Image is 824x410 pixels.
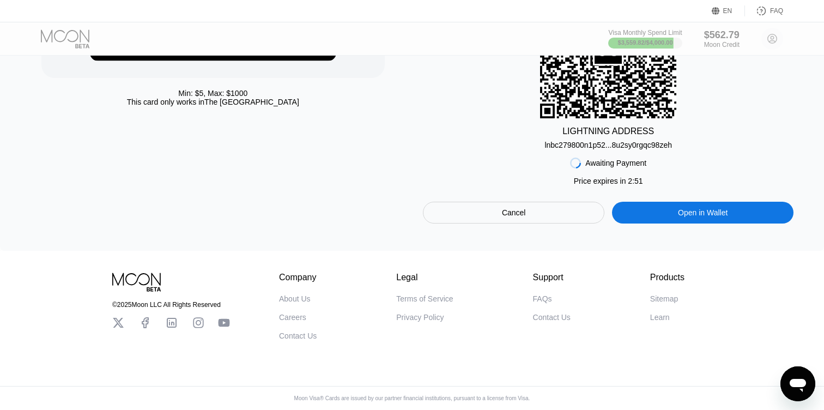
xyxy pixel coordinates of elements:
div: Contact Us [533,313,571,322]
div: FAQs [533,294,552,303]
div: About Us [279,294,311,303]
div: FAQ [745,5,783,16]
div: lnbc279800n1p52...8u2sy0rgqc98zeh [544,141,672,149]
div: Learn [650,313,670,322]
div: lnbc279800n1p52...8u2sy0rgqc98zeh [544,136,672,149]
div: Support [533,273,571,282]
div: Visa Monthly Spend Limit [608,29,682,37]
div: Terms of Service [396,294,453,303]
div: Contact Us [279,331,317,340]
div: EN [712,5,745,16]
div: Visa Monthly Spend Limit$3,559.82/$4,000.00 [608,29,682,49]
div: Min: $ 5 , Max: $ 1000 [178,89,247,98]
div: Awaiting Payment [585,159,646,167]
div: This card only works in The [GEOGRAPHIC_DATA] [127,98,299,106]
iframe: Кнопка, открывающая окно обмена сообщениями; идет разговор [780,366,815,401]
div: EN [723,7,732,15]
span: 2 : 51 [628,177,643,185]
div: © 2025 Moon LLC All Rights Reserved [112,301,230,309]
div: Price expires in [574,177,643,185]
div: LIGHTNING ADDRESS [562,126,654,136]
div: Careers [279,313,306,322]
div: Open in Wallet [678,208,728,218]
div: Cancel [423,202,604,224]
div: FAQ [770,7,783,15]
div: Open in Wallet [612,202,793,224]
div: Company [279,273,317,282]
div: Cancel [502,208,526,218]
div: Privacy Policy [396,313,444,322]
div: Legal [396,273,453,282]
div: Sitemap [650,294,678,303]
div: Moon Visa® Cards are issued by our partner financial institutions, pursuant to a license from Visa. [286,395,539,401]
div: $3,559.82 / $4,000.00 [618,39,673,46]
div: Products [650,273,684,282]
